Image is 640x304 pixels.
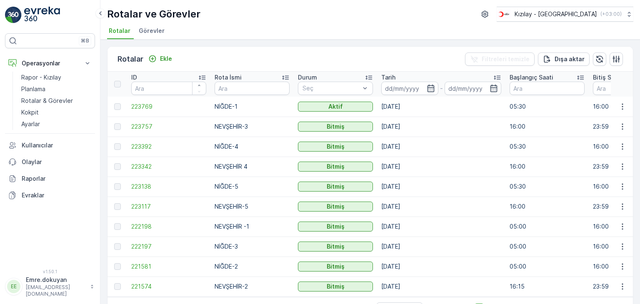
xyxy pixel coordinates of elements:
a: 221574 [131,282,206,291]
p: Evraklar [22,191,92,199]
p: NEVŞEHİR -1 [215,222,290,231]
p: Rapor - Kızılay [21,73,61,82]
td: [DATE] [377,237,505,257]
a: 221581 [131,262,206,271]
span: 223138 [131,182,206,191]
button: Bitmiş [298,142,373,152]
p: Kızılay - [GEOGRAPHIC_DATA] [515,10,597,18]
td: [DATE] [377,257,505,277]
p: Operasyonlar [22,59,78,67]
p: Tarih [381,73,395,82]
input: Ara [131,82,206,95]
div: Toggle Row Selected [114,263,121,270]
p: Bitmiş [327,262,345,271]
div: Toggle Row Selected [114,243,121,250]
p: Bitmiş [327,142,345,151]
td: [DATE] [377,137,505,157]
button: Bitmiş [298,262,373,272]
div: Toggle Row Selected [114,103,121,110]
p: Bitmiş [327,202,345,211]
p: Dışa aktar [555,55,585,63]
p: Aktif [328,102,343,111]
p: Bitmiş [327,282,345,291]
p: NİĞDE-3 [215,242,290,251]
a: 223769 [131,102,206,111]
a: 222197 [131,242,206,251]
p: 05:00 [510,262,585,271]
input: dd/mm/yyyy [381,82,438,95]
p: Bitmiş [327,242,345,251]
a: Ayarlar [18,118,95,130]
a: Planlama [18,83,95,95]
p: Planlama [21,85,45,93]
a: Kokpit [18,107,95,118]
p: [EMAIL_ADDRESS][DOMAIN_NAME] [26,284,86,297]
p: NEVŞEHİR 4 [215,162,290,171]
p: NİĞDE-2 [215,262,290,271]
p: ( +03:00 ) [600,11,622,17]
p: Olaylar [22,158,92,166]
p: 16:00 [510,202,585,211]
button: Bitmiş [298,222,373,232]
button: Operasyonlar [5,55,95,72]
a: Rapor - Kızılay [18,72,95,83]
img: logo_light-DOdMpM7g.png [24,7,60,23]
p: Bitiş Saati [593,73,622,82]
p: Kullanıcılar [22,141,92,150]
td: [DATE] [377,177,505,197]
p: 05:30 [510,182,585,191]
span: Görevler [139,27,165,35]
p: Bitmiş [327,182,345,191]
a: 223342 [131,162,206,171]
span: v 1.50.1 [5,269,95,274]
a: Rotalar & Görevler [18,95,95,107]
p: NİĞDE-5 [215,182,290,191]
td: [DATE] [377,97,505,117]
input: dd/mm/yyyy [445,82,502,95]
p: Rotalar ve Görevler [107,7,200,21]
p: Filtreleri temizle [482,55,530,63]
td: [DATE] [377,217,505,237]
input: Ara [215,82,290,95]
p: Ekle [160,55,172,63]
input: Ara [510,82,585,95]
a: 223117 [131,202,206,211]
p: 05:00 [510,222,585,231]
p: 05:00 [510,242,585,251]
div: Toggle Row Selected [114,123,121,130]
p: NEVŞEHİR-2 [215,282,290,291]
button: Bitmiş [298,282,373,292]
button: Dışa aktar [538,52,590,66]
div: Toggle Row Selected [114,163,121,170]
button: Filtreleri temizle [465,52,535,66]
button: Bitmiş [298,162,373,172]
p: 16:15 [510,282,585,291]
button: Bitmiş [298,242,373,252]
div: Toggle Row Selected [114,283,121,290]
a: 223392 [131,142,206,151]
p: Ayarlar [21,120,40,128]
p: 05:30 [510,102,585,111]
td: [DATE] [377,197,505,217]
p: NEVŞEHİR-3 [215,122,290,131]
p: Bitmiş [327,222,345,231]
span: Rotalar [109,27,130,35]
p: Emre.dokuyan [26,276,86,284]
div: Toggle Row Selected [114,183,121,190]
button: EEEmre.dokuyan[EMAIL_ADDRESS][DOMAIN_NAME] [5,276,95,297]
a: 223757 [131,122,206,131]
a: 222198 [131,222,206,231]
button: Bitmiş [298,182,373,192]
p: Başlangıç Saati [510,73,553,82]
a: Olaylar [5,154,95,170]
p: Seç [302,84,360,92]
button: Ekle [145,54,175,64]
p: 16:00 [510,122,585,131]
p: ID [131,73,137,82]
